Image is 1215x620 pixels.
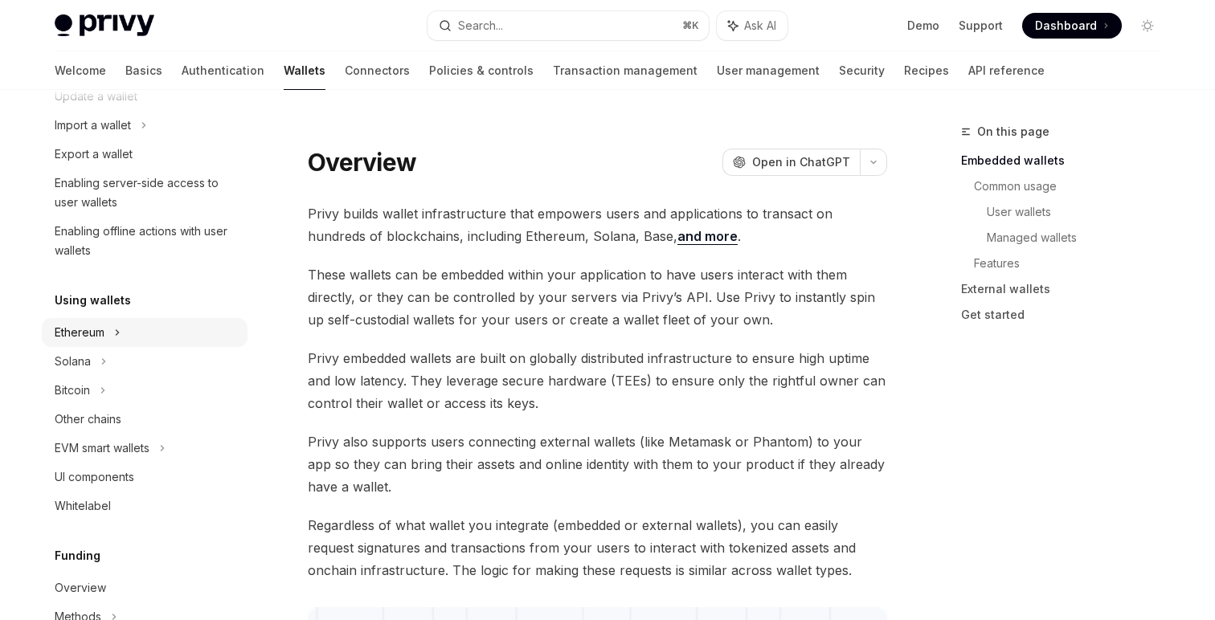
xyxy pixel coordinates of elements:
[55,496,111,516] div: Whitelabel
[345,51,410,90] a: Connectors
[717,11,787,40] button: Ask AI
[744,18,776,34] span: Ask AI
[308,347,887,414] span: Privy embedded wallets are built on globally distributed infrastructure to ensure high uptime and...
[125,51,162,90] a: Basics
[717,51,820,90] a: User management
[55,546,100,565] h5: Funding
[55,291,131,310] h5: Using wallets
[427,11,709,40] button: Search...⌘K
[974,173,1173,199] a: Common usage
[55,323,104,342] div: Ethereum
[974,251,1173,276] a: Features
[308,148,416,177] h1: Overview
[429,51,534,90] a: Policies & controls
[308,202,887,247] span: Privy builds wallet infrastructure that empowers users and applications to transact on hundreds o...
[987,199,1173,225] a: User wallets
[968,51,1045,90] a: API reference
[458,16,503,35] div: Search...
[961,276,1173,302] a: External wallets
[55,116,131,135] div: Import a wallet
[55,352,91,371] div: Solana
[553,51,697,90] a: Transaction management
[182,51,264,90] a: Authentication
[308,514,887,581] span: Regardless of what wallet you integrate (embedded or external wallets), you can easily request si...
[55,51,106,90] a: Welcome
[308,430,887,498] span: Privy also supports users connecting external wallets (like Metamask or Phantom) to your app so t...
[907,18,939,34] a: Demo
[959,18,1003,34] a: Support
[977,122,1049,141] span: On this page
[42,492,247,520] a: Whitelabel
[55,173,238,212] div: Enabling server-side access to user wallets
[839,51,885,90] a: Security
[752,154,850,170] span: Open in ChatGPT
[55,14,154,37] img: light logo
[987,225,1173,251] a: Managed wallets
[722,149,860,176] button: Open in ChatGPT
[55,222,238,260] div: Enabling offline actions with user wallets
[284,51,325,90] a: Wallets
[42,217,247,265] a: Enabling offline actions with user wallets
[42,405,247,434] a: Other chains
[308,263,887,331] span: These wallets can be embedded within your application to have users interact with them directly, ...
[1022,13,1122,39] a: Dashboard
[961,302,1173,328] a: Get started
[1135,13,1160,39] button: Toggle dark mode
[55,438,149,458] div: EVM smart wallets
[55,410,121,429] div: Other chains
[42,573,247,602] a: Overview
[42,463,247,492] a: UI components
[55,145,133,164] div: Export a wallet
[1035,18,1097,34] span: Dashboard
[55,578,106,598] div: Overview
[682,19,699,32] span: ⌘ K
[677,228,738,245] a: and more
[55,467,134,487] div: UI components
[42,140,247,169] a: Export a wallet
[42,169,247,217] a: Enabling server-side access to user wallets
[961,148,1173,173] a: Embedded wallets
[55,381,90,400] div: Bitcoin
[904,51,949,90] a: Recipes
